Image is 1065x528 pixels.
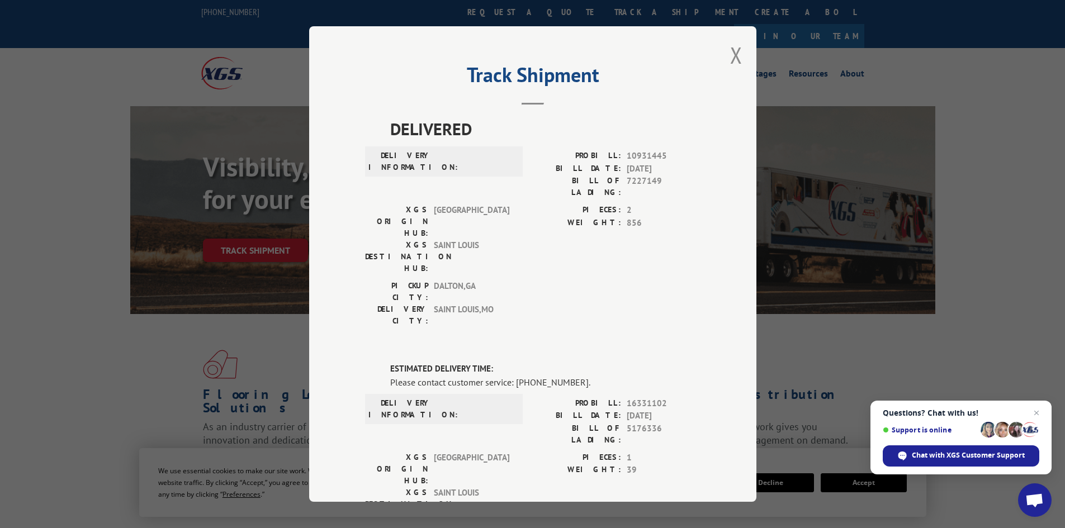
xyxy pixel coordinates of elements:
[627,204,700,217] span: 2
[627,422,700,446] span: 5176336
[533,217,621,230] label: WEIGHT:
[533,451,621,464] label: PIECES:
[365,204,428,239] label: XGS ORIGIN HUB:
[434,303,509,327] span: SAINT LOUIS , MO
[533,397,621,410] label: PROBILL:
[1018,483,1052,517] div: Open chat
[368,150,432,173] label: DELIVERY INFORMATION:
[627,175,700,198] span: 7227149
[434,451,509,487] span: [GEOGRAPHIC_DATA]
[365,303,428,327] label: DELIVERY CITY:
[434,239,509,274] span: SAINT LOUIS
[627,163,700,175] span: [DATE]
[434,487,509,522] span: SAINT LOUIS
[533,422,621,446] label: BILL OF LADING:
[390,363,700,375] label: ESTIMATED DELIVERY TIME:
[533,175,621,198] label: BILL OF LADING:
[627,397,700,410] span: 16331102
[365,280,428,303] label: PICKUP CITY:
[627,410,700,422] span: [DATE]
[627,464,700,477] span: 39
[434,280,509,303] span: DALTON , GA
[883,445,1039,467] div: Chat with XGS Customer Support
[390,116,700,141] span: DELIVERED
[390,375,700,389] div: Please contact customer service: [PHONE_NUMBER].
[627,217,700,230] span: 856
[434,204,509,239] span: [GEOGRAPHIC_DATA]
[883,408,1039,417] span: Questions? Chat with us!
[533,163,621,175] label: BILL DATE:
[533,150,621,163] label: PROBILL:
[365,239,428,274] label: XGS DESTINATION HUB:
[365,451,428,487] label: XGS ORIGIN HUB:
[627,150,700,163] span: 10931445
[533,464,621,477] label: WEIGHT:
[912,450,1025,460] span: Chat with XGS Customer Support
[365,67,700,88] h2: Track Shipment
[533,410,621,422] label: BILL DATE:
[533,204,621,217] label: PIECES:
[627,451,700,464] span: 1
[730,40,742,70] button: Close modal
[883,426,977,434] span: Support is online
[368,397,432,421] label: DELIVERY INFORMATION:
[1030,406,1043,420] span: Close chat
[365,487,428,522] label: XGS DESTINATION HUB:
